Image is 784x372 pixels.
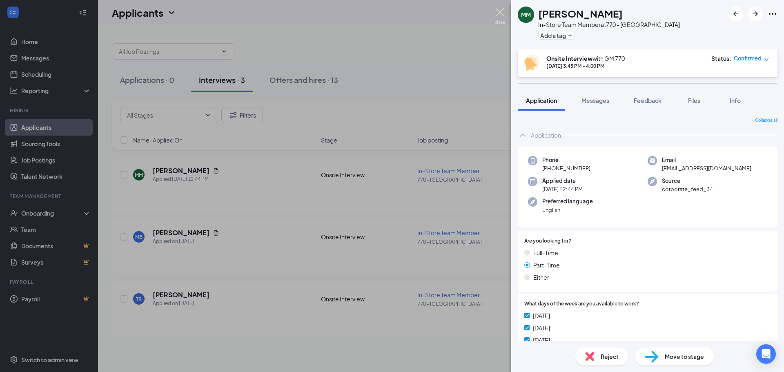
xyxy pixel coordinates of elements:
div: [DATE] 3:45 PM - 4:00 PM [546,62,625,69]
svg: Plus [568,33,572,38]
span: Full-Time [533,248,558,257]
span: What days of the week are you available to work? [524,300,639,308]
span: English [542,206,593,214]
span: [DATE] [533,336,550,345]
span: Preferred language [542,197,593,205]
span: Application [526,97,557,104]
div: Application [531,131,561,139]
span: Collapse all [755,117,777,124]
span: Reject [601,352,619,361]
svg: ArrowLeftNew [731,9,741,19]
span: Email [662,156,751,164]
svg: ChevronUp [518,130,528,140]
span: corporate_feed_34 [662,185,713,193]
span: Info [730,97,741,104]
span: Source [662,177,713,185]
b: Onsite Interview [546,55,592,62]
span: Phone [542,156,590,164]
span: Applied date [542,177,583,185]
span: Part-Time [533,261,560,270]
span: Move to stage [665,352,704,361]
h1: [PERSON_NAME] [538,7,623,20]
div: Open Intercom Messenger [756,344,776,364]
span: down [764,56,769,62]
div: MM [521,11,531,19]
span: Messages [581,97,609,104]
span: Feedback [634,97,661,104]
span: Either [533,273,549,282]
span: [PHONE_NUMBER] [542,164,590,172]
span: [DATE] 12:44 PM [542,185,583,193]
span: [DATE] [533,323,550,332]
button: ArrowLeftNew [728,7,743,21]
span: Confirmed [734,54,762,62]
svg: ArrowRight [751,9,760,19]
svg: Ellipses [768,9,777,19]
span: Files [688,97,700,104]
button: PlusAdd a tag [538,31,575,40]
div: with GM 770 [546,54,625,62]
span: [EMAIL_ADDRESS][DOMAIN_NAME] [662,164,751,172]
span: Are you looking for? [524,237,571,245]
span: [DATE] [533,311,550,320]
button: ArrowRight [748,7,763,21]
div: Status : [711,54,731,62]
div: In-Store Team Member at 770 - [GEOGRAPHIC_DATA] [538,20,680,29]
